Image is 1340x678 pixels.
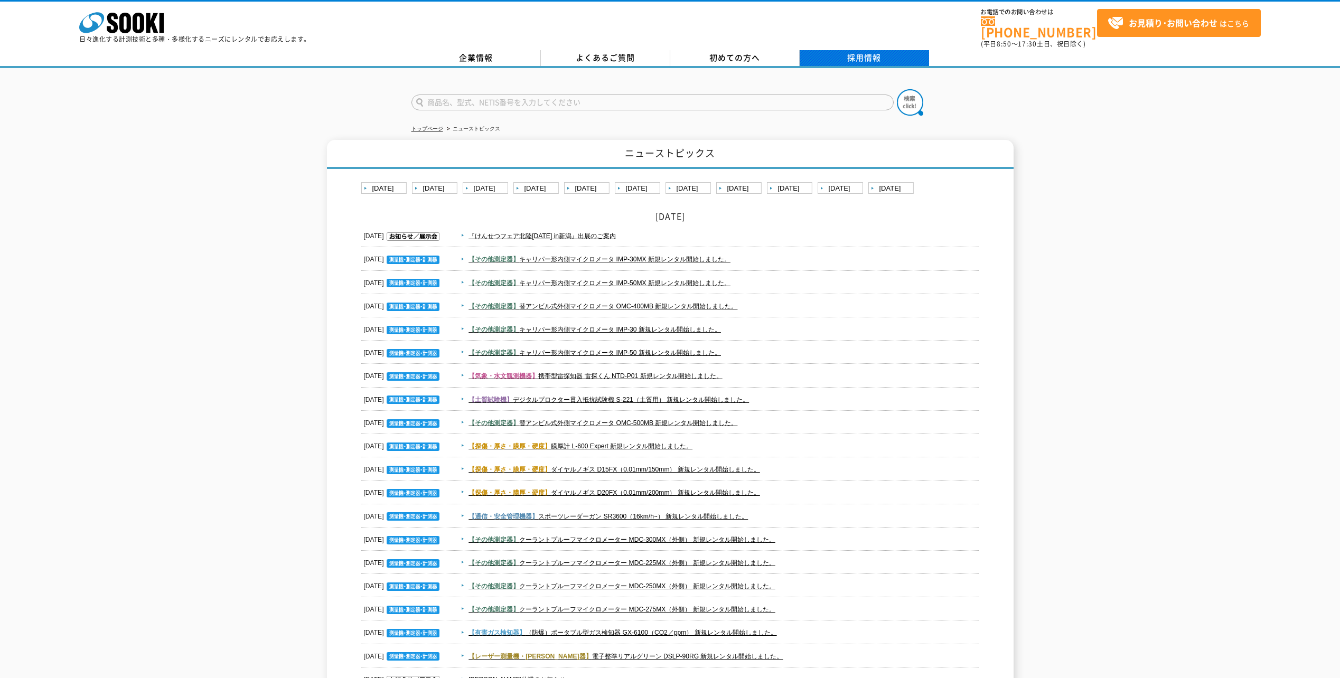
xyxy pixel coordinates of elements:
img: 測量機・測定器・計測器 [387,349,439,357]
span: (平日 ～ 土日、祝日除く) [981,39,1085,49]
a: [DATE] [564,182,612,195]
dt: [DATE] [364,388,442,406]
li: ニューストピックス [445,124,500,135]
a: 【探傷・厚さ・膜厚・硬度】膜厚計 L-600 Expert 新規レンタル開始しました。 [468,442,692,450]
a: 【その他測定器】キャリパー形内側マイクロメータ IMP-50 新規レンタル開始しました。 [468,349,721,356]
a: 企業情報 [411,50,541,66]
a: 【探傷・厚さ・膜厚・硬度】ダイヤルノギス D20FX（0.01mm/200mm） 新規レンタル開始しました。 [468,489,760,496]
span: 【その他測定器】 [468,419,519,427]
a: [DATE] [716,182,764,195]
img: 測量機・測定器・計測器 [387,419,439,428]
dt: [DATE] [364,248,442,266]
dt: [DATE] [364,458,442,476]
a: トップページ [411,126,443,131]
img: 測量機・測定器・計測器 [387,279,439,287]
span: 【通信・安全管理機器】 [468,513,538,520]
h1: ニューストピックス [327,140,1014,169]
img: 測量機・測定器・計測器 [387,303,439,311]
span: 8:50 [997,39,1011,49]
span: 【その他測定器】 [468,559,519,567]
img: 測量機・測定器・計測器 [387,442,439,451]
a: お見積り･お問い合わせはこちら [1097,9,1261,37]
a: 【レーザー測量機・[PERSON_NAME]器】電子整準リアルグリーン DSLP-90RG 新規レンタル開始しました。 [468,653,783,660]
img: お知らせ [387,232,439,241]
a: 【その他測定器】キャリパー形内側マイクロメータ IMP-50MX 新規レンタル開始しました。 [468,279,730,287]
span: 17:30 [1018,39,1037,49]
span: 【その他測定器】 [468,279,519,287]
a: 【探傷・厚さ・膜厚・硬度】ダイヤルノギス D15FX（0.01mm/150mm） 新規レンタル開始しました。 [468,466,760,473]
dt: [DATE] [364,481,442,499]
dt: [DATE] [364,505,442,523]
a: [PHONE_NUMBER] [981,16,1097,38]
a: [DATE] [412,182,460,195]
dt: [DATE] [364,621,442,639]
a: 【その他測定器】クーラントプルーフマイクロメーター MDC-250MX（外側） 新規レンタル開始しました。 [468,582,775,590]
a: 【土質試験機】デジタルプロクター貫入抵抗試験機 S-221（土質用） 新規レンタル開始しました。 [468,396,749,403]
img: 測量機・測定器・計測器 [387,372,439,381]
img: 測量機・測定器・計測器 [387,466,439,474]
span: 【探傷・厚さ・膜厚・硬度】 [468,489,551,496]
span: 【探傷・厚さ・膜厚・硬度】 [468,442,551,450]
dt: [DATE] [364,295,442,313]
span: お電話でのお問い合わせは [981,9,1097,15]
dt: [DATE] [364,411,442,429]
a: 【その他測定器】クーラントプルーフマイクロメーター MDC-275MX（外側） 新規レンタル開始しました。 [468,606,775,613]
span: 【その他測定器】 [468,536,519,543]
span: 【その他測定器】 [468,606,519,613]
a: [DATE] [361,182,409,195]
img: 測量機・測定器・計測器 [387,606,439,614]
img: 測量機・測定器・計測器 [387,256,439,264]
span: 【その他測定器】 [468,582,519,590]
dt: [DATE] [364,364,442,382]
a: 【その他測定器】キャリパー形内側マイクロメータ IMP-30MX 新規レンタル開始しました。 [468,256,730,263]
a: 【その他測定器】クーラントプルーフマイクロメーター MDC-300MX（外側） 新規レンタル開始しました。 [468,536,775,543]
img: 測量機・測定器・計測器 [387,395,439,404]
a: よくあるご質問 [541,50,670,66]
span: 【気象・水文観測機器】 [468,372,538,380]
dt: [DATE] [364,528,442,546]
dt: [DATE] [364,341,442,359]
a: [DATE] [868,182,916,195]
span: 初めての方へ [709,52,760,63]
strong: お見積り･お問い合わせ [1129,16,1217,29]
span: 【その他測定器】 [468,326,519,333]
img: btn_search.png [897,89,923,116]
dt: [DATE] [364,645,442,663]
a: 【その他測定器】クーラントプルーフマイクロメーター MDC-225MX（外側） 新規レンタル開始しました。 [468,559,775,567]
input: 商品名、型式、NETIS番号を入力してください [411,95,894,110]
span: 【探傷・厚さ・膜厚・硬度】 [468,466,551,473]
a: 初めての方へ [670,50,800,66]
a: [DATE] [767,182,815,195]
span: 【その他測定器】 [468,303,519,310]
h2: [DATE] [361,211,979,222]
img: 測量機・測定器・計測器 [387,582,439,591]
dt: [DATE] [364,575,442,592]
a: [DATE] [615,182,663,195]
img: 測量機・測定器・計測器 [387,559,439,568]
a: [DATE] [666,182,714,195]
dt: [DATE] [364,318,442,336]
span: 【その他測定器】 [468,256,519,263]
span: 【有害ガス検知器】 [468,629,526,636]
dt: [DATE] [364,271,442,289]
p: 日々進化する計測技術と多種・多様化するニーズにレンタルでお応えします。 [79,36,311,42]
a: 【その他測定器】キャリパー形内側マイクロメータ IMP-30 新規レンタル開始しました。 [468,326,721,333]
span: 【レーザー測量機・[PERSON_NAME]器】 [468,653,592,660]
img: 測量機・測定器・計測器 [387,536,439,544]
a: 採用情報 [800,50,929,66]
a: [DATE] [513,182,561,195]
dt: [DATE] [364,435,442,453]
img: 測量機・測定器・計測器 [387,326,439,334]
a: 【その他測定器】替アンビル式外側マイクロメータ OMC-500MB 新規レンタル開始しました。 [468,419,737,427]
a: 【その他測定器】替アンビル式外側マイクロメータ OMC-400MB 新規レンタル開始しました。 [468,303,737,310]
a: 【通信・安全管理機器】スポーツレーダーガン SR3600（16km/h~） 新規レンタル開始しました。 [468,513,748,520]
img: 測量機・測定器・計測器 [387,652,439,661]
img: 測量機・測定器・計測器 [387,512,439,521]
a: [DATE] [463,182,511,195]
dt: [DATE] [364,551,442,569]
span: はこちら [1108,15,1249,31]
dt: [DATE] [364,598,442,616]
a: [DATE] [818,182,866,195]
dt: [DATE] [364,224,442,242]
a: 【有害ガス検知器】（防爆）ポータブル型ガス検知器 GX-6100（CO2／ppm） 新規レンタル開始しました。 [468,629,776,636]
